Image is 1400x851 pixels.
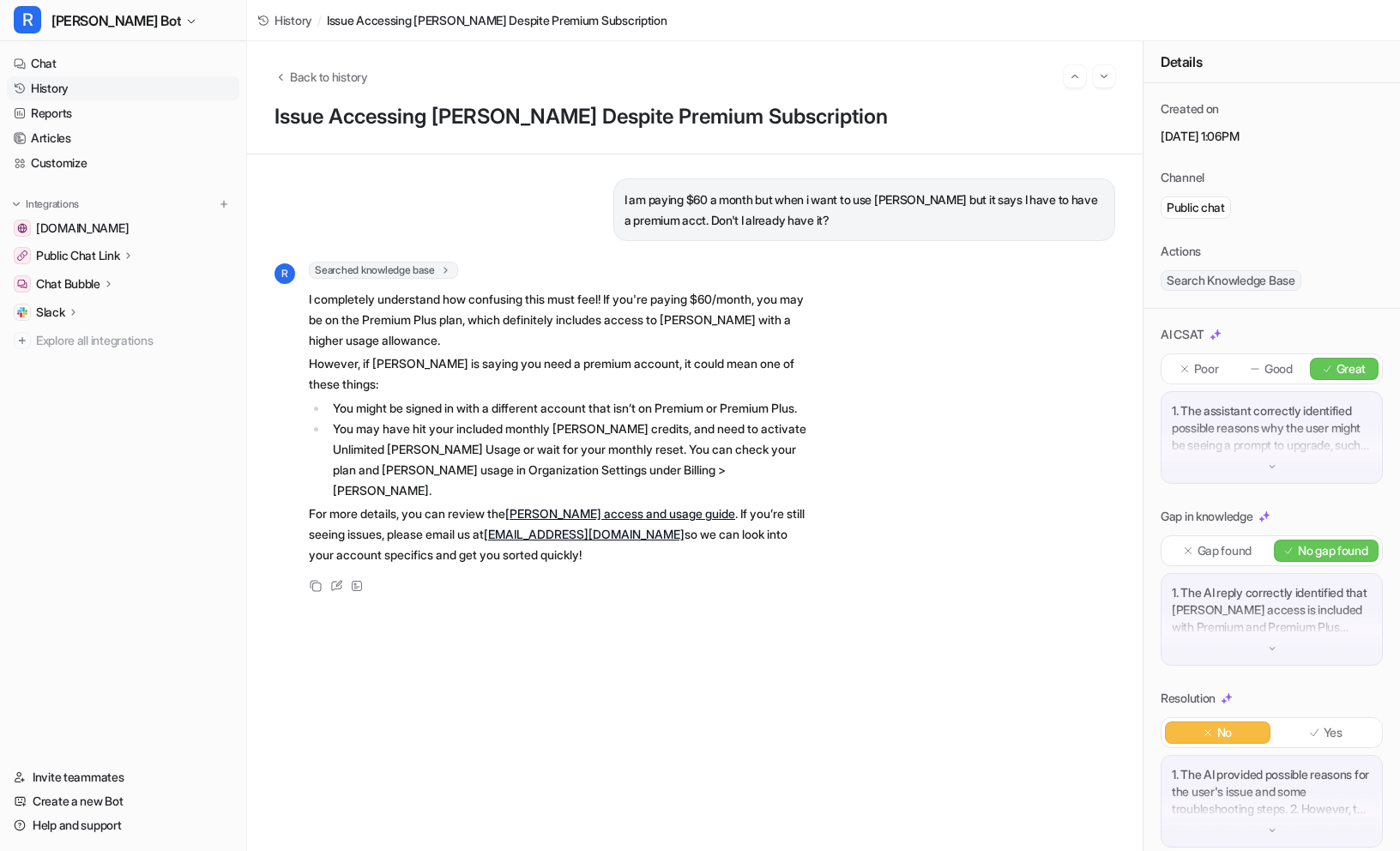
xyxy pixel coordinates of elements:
[14,6,41,33] span: R
[1198,542,1252,559] p: Gap found
[7,196,84,213] button: Integrations
[17,279,27,289] img: Chat Bubble
[1161,169,1204,186] p: Channel
[7,76,239,100] a: History
[1167,199,1225,216] p: Public chat
[1161,128,1383,145] p: [DATE] 1:06PM
[51,9,181,33] span: [PERSON_NAME] Bot
[1069,69,1081,84] img: Previous session
[1161,100,1219,118] p: Created on
[36,247,120,264] p: Public Chat Link
[275,68,368,86] button: Back to history
[1337,360,1367,377] p: Great
[275,263,295,284] span: R
[309,504,811,565] p: For more details, you can review the . If you’re still seeing issues, please email us at so we ca...
[1098,69,1110,84] img: Next session
[7,101,239,125] a: Reports
[36,327,232,354] span: Explore all integrations
[309,289,811,351] p: I completely understand how confusing this must feel! If you're paying $60/month, you may be on t...
[7,216,239,240] a: getrella.com[DOMAIN_NAME]
[36,304,65,321] p: Slack
[17,250,27,261] img: Public Chat Link
[7,151,239,175] a: Customize
[1266,461,1278,473] img: down-arrow
[257,11,312,29] a: History
[1194,360,1219,377] p: Poor
[328,398,811,419] li: You might be signed in with a different account that isn’t on Premium or Premium Plus.
[309,262,458,279] span: Searched knowledge base
[1172,402,1372,454] p: 1. The assistant correctly identified possible reasons why the user might be seeing a prompt to u...
[625,190,1104,231] p: I am paying $60 a month but when i want to use [PERSON_NAME] but it says I have to have a premium...
[1324,724,1343,741] p: Yes
[1064,65,1086,88] button: Go to previous session
[1161,690,1216,707] p: Resolution
[290,68,368,86] span: Back to history
[484,527,685,541] a: [EMAIL_ADDRESS][DOMAIN_NAME]
[7,813,239,837] a: Help and support
[328,419,811,501] li: You may have hit your included monthly [PERSON_NAME] credits, and need to activate Unlimited [PER...
[7,765,239,789] a: Invite teammates
[505,506,735,521] a: [PERSON_NAME] access and usage guide
[1217,724,1232,741] p: No
[7,51,239,75] a: Chat
[7,329,239,353] a: Explore all integrations
[1266,824,1278,836] img: down-arrow
[1161,326,1204,343] p: AI CSAT
[1161,508,1253,525] p: Gap in knowledge
[1298,542,1368,559] p: No gap found
[1144,41,1400,83] div: Details
[1161,270,1301,291] span: Search Knowledge Base
[36,275,100,293] p: Chat Bubble
[317,11,322,29] span: /
[1266,643,1278,655] img: down-arrow
[36,220,129,237] span: [DOMAIN_NAME]
[275,105,1115,130] h1: Issue Accessing [PERSON_NAME] Despite Premium Subscription
[7,126,239,150] a: Articles
[1172,766,1372,818] p: 1. The AI provided possible reasons for the user's issue and some troubleshooting steps. 2. Howev...
[1264,360,1293,377] p: Good
[10,198,22,210] img: expand menu
[275,11,312,29] span: History
[7,789,239,813] a: Create a new Bot
[26,197,79,211] p: Integrations
[17,307,27,317] img: Slack
[1172,584,1372,636] p: 1. The AI reply correctly identified that [PERSON_NAME] access is included with Premium and Premi...
[309,353,811,395] p: However, if [PERSON_NAME] is saying you need a premium account, it could mean one of these things:
[1161,243,1201,260] p: Actions
[14,332,31,349] img: explore all integrations
[327,11,667,29] span: Issue Accessing [PERSON_NAME] Despite Premium Subscription
[17,223,27,233] img: getrella.com
[218,198,230,210] img: menu_add.svg
[1093,65,1115,88] button: Go to next session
